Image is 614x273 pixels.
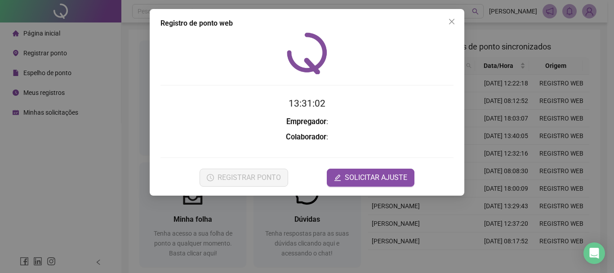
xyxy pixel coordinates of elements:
button: editSOLICITAR AJUSTE [327,169,414,187]
button: REGISTRAR PONTO [200,169,288,187]
span: close [448,18,455,25]
span: SOLICITAR AJUSTE [345,172,407,183]
img: QRPoint [287,32,327,74]
time: 13:31:02 [289,98,325,109]
h3: : [160,131,454,143]
h3: : [160,116,454,128]
strong: Empregador [286,117,326,126]
strong: Colaborador [286,133,326,141]
button: Close [445,14,459,29]
div: Open Intercom Messenger [583,242,605,264]
div: Registro de ponto web [160,18,454,29]
span: edit [334,174,341,181]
